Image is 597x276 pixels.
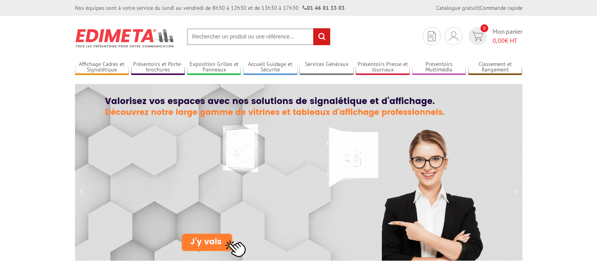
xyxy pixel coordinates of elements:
[131,61,185,74] a: Présentoirs et Porte-brochures
[468,61,522,74] a: Classement et Rangement
[472,32,483,41] img: devis rapide
[299,61,354,74] a: Services Généraux
[493,27,522,45] span: Mon panier
[75,61,129,74] a: Affichage Cadres et Signalétique
[436,4,478,11] a: Catalogue gratuit
[303,4,345,11] strong: 01 46 81 33 03
[356,61,410,74] a: Présentoirs Presse et Journaux
[75,24,175,53] img: Présentoir, panneau, stand - Edimeta - PLV, affichage, mobilier bureau, entreprise
[493,37,505,44] span: 0,00
[412,61,466,74] a: Présentoirs Multimédia
[187,61,241,74] a: Exposition Grilles et Panneaux
[493,36,522,45] span: € HT
[75,4,345,12] div: Nos équipes sont à votre service du lundi au vendredi de 8h30 à 12h30 et de 13h30 à 17h30
[243,61,298,74] a: Accueil Guidage et Sécurité
[187,28,330,45] input: Rechercher un produit ou une référence...
[428,31,436,41] img: devis rapide
[313,28,330,45] input: rechercher
[449,31,458,41] img: devis rapide
[467,27,522,45] a: devis rapide 0 Mon panier 0,00€ HT
[436,4,522,12] div: |
[480,4,522,11] a: Commande rapide
[480,24,488,32] span: 0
